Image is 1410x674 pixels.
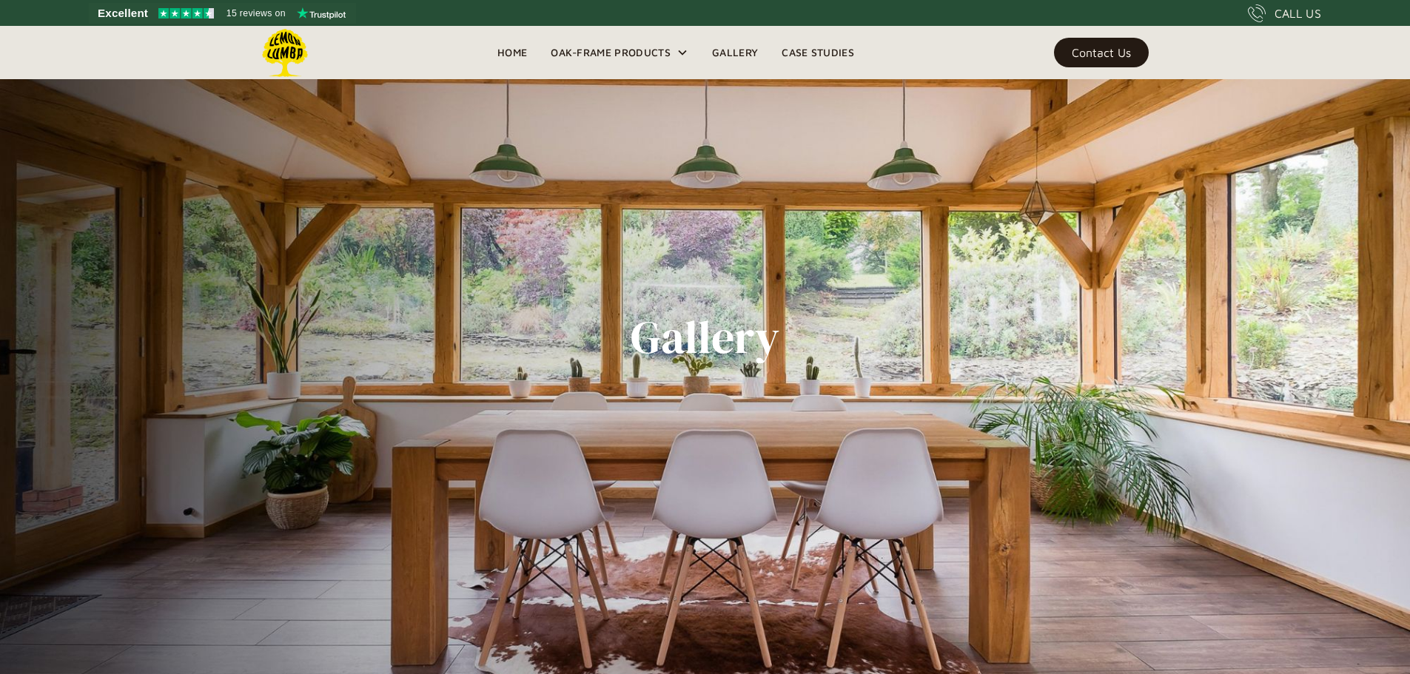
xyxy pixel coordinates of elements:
[486,41,539,64] a: Home
[158,8,214,18] img: Trustpilot 4.5 stars
[226,4,286,22] span: 15 reviews on
[770,41,866,64] a: Case Studies
[631,311,779,363] h1: Gallery
[539,26,700,79] div: Oak-Frame Products
[1275,4,1321,22] div: CALL US
[700,41,770,64] a: Gallery
[297,7,346,19] img: Trustpilot logo
[98,4,148,22] span: Excellent
[551,44,671,61] div: Oak-Frame Products
[89,3,356,24] a: See Lemon Lumba reviews on Trustpilot
[1054,38,1149,67] a: Contact Us
[1072,47,1131,58] div: Contact Us
[1248,4,1321,22] a: CALL US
